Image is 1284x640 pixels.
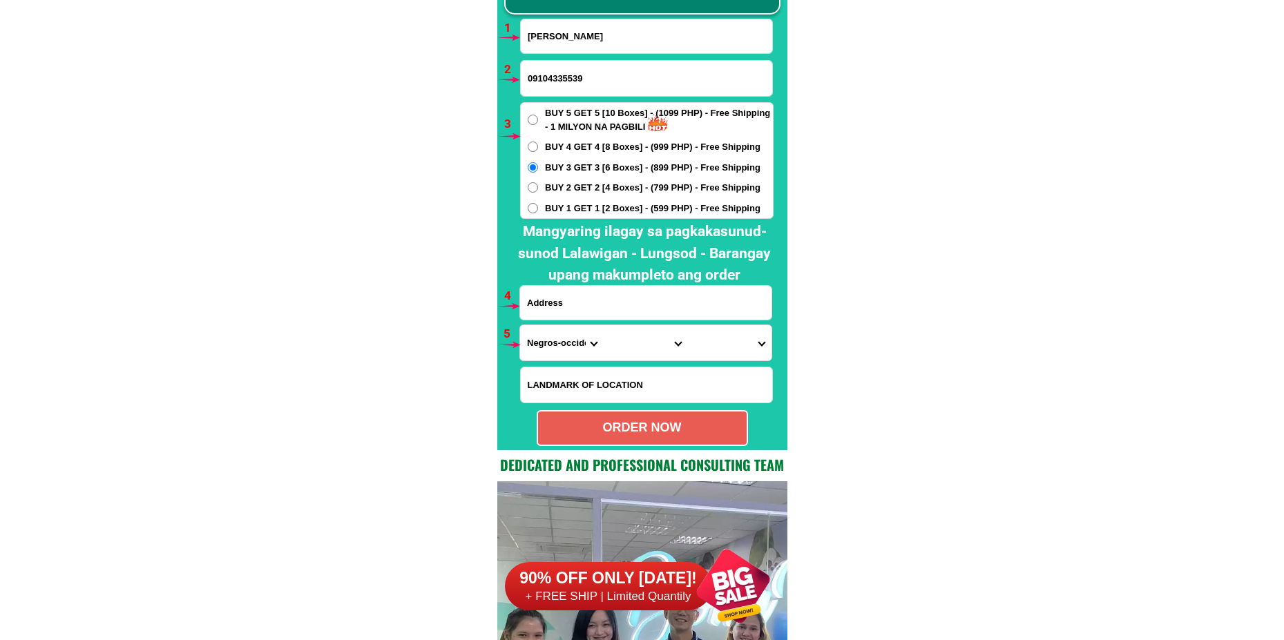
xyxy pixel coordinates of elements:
[520,325,604,360] select: Select province
[504,325,519,343] h6: 5
[504,287,520,305] h6: 4
[508,221,780,287] h2: Mangyaring ilagay sa pagkakasunud-sunod Lalawigan - Lungsod - Barangay upang makumpleto ang order
[505,589,712,604] h6: + FREE SHIP | Limited Quantily
[538,418,747,437] div: ORDER NOW
[688,325,772,360] select: Select commune
[504,19,520,37] h6: 1
[528,203,538,213] input: BUY 1 GET 1 [2 Boxes] - (599 PHP) - Free Shipping
[528,142,538,152] input: BUY 4 GET 4 [8 Boxes] - (999 PHP) - Free Shipping
[520,286,772,320] input: Input address
[528,115,538,125] input: BUY 5 GET 5 [10 Boxes] - (1099 PHP) - Free Shipping - 1 MILYON NA PAGBILI
[504,61,520,79] h6: 2
[505,568,712,589] h6: 90% OFF ONLY [DATE]!
[545,106,773,133] span: BUY 5 GET 5 [10 Boxes] - (1099 PHP) - Free Shipping - 1 MILYON NA PAGBILI
[521,61,772,96] input: Input phone_number
[545,140,760,154] span: BUY 4 GET 4 [8 Boxes] - (999 PHP) - Free Shipping
[528,182,538,193] input: BUY 2 GET 2 [4 Boxes] - (799 PHP) - Free Shipping
[528,162,538,173] input: BUY 3 GET 3 [6 Boxes] - (899 PHP) - Free Shipping
[545,181,760,195] span: BUY 2 GET 2 [4 Boxes] - (799 PHP) - Free Shipping
[604,325,687,360] select: Select district
[521,19,772,53] input: Input full_name
[504,115,520,133] h6: 3
[521,367,772,403] input: Input LANDMARKOFLOCATION
[497,454,787,475] h2: Dedicated and professional consulting team
[545,161,760,175] span: BUY 3 GET 3 [6 Boxes] - (899 PHP) - Free Shipping
[545,202,760,215] span: BUY 1 GET 1 [2 Boxes] - (599 PHP) - Free Shipping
